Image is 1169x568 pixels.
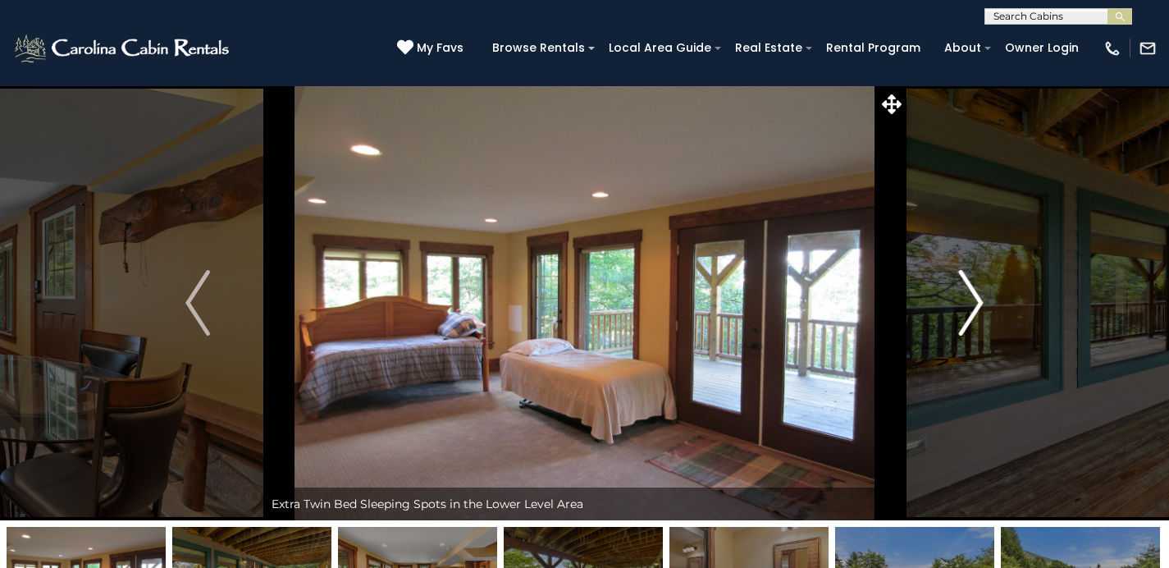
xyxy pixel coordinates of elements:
button: Previous [133,85,263,520]
span: My Favs [417,39,463,57]
div: Extra Twin Bed Sleeping Spots in the Lower Level Area [263,488,906,520]
a: My Favs [397,39,468,57]
img: phone-regular-white.png [1103,39,1121,57]
img: arrow [185,270,210,336]
a: Owner Login [997,35,1087,61]
a: Browse Rentals [484,35,593,61]
img: arrow [959,270,984,336]
button: Next [906,85,1036,520]
a: Local Area Guide [600,35,719,61]
img: mail-regular-white.png [1139,39,1157,57]
a: Rental Program [818,35,929,61]
img: White-1-2.png [12,32,234,65]
a: About [936,35,989,61]
a: Real Estate [727,35,811,61]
